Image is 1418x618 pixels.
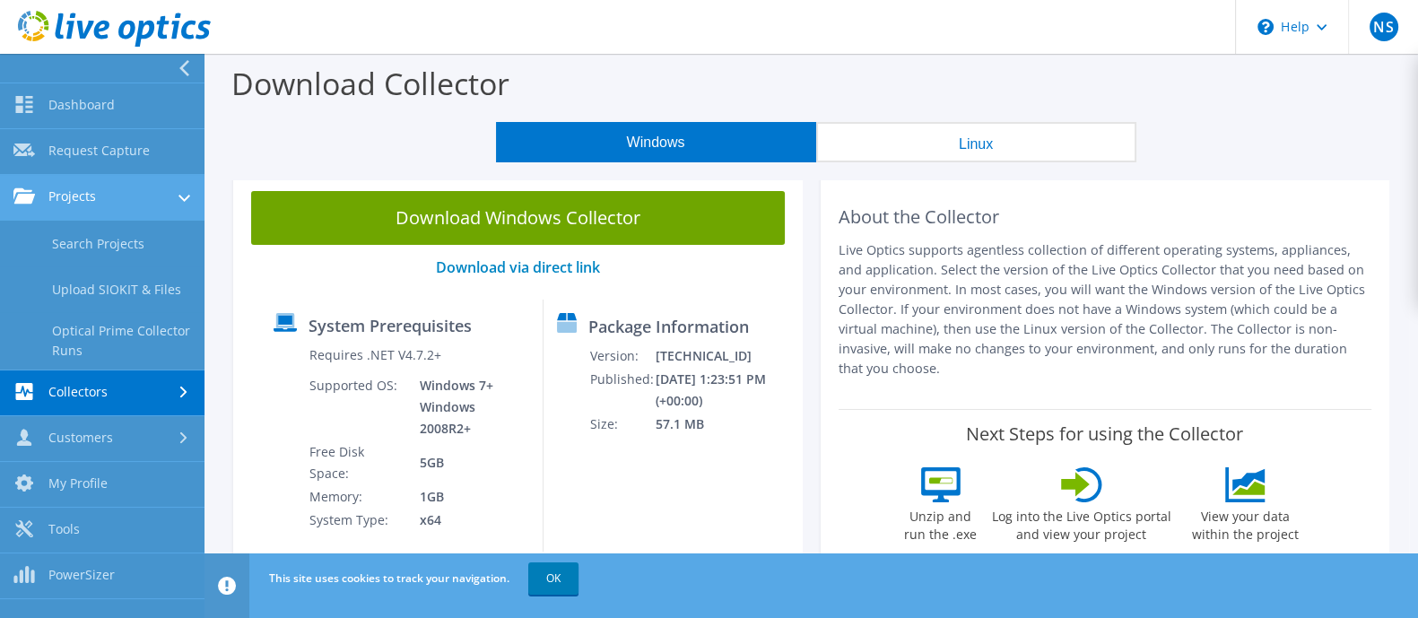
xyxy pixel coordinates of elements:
[309,485,407,509] td: Memory:
[309,440,407,485] td: Free Disk Space:
[900,502,982,544] label: Unzip and run the .exe
[816,122,1136,162] button: Linux
[406,440,529,485] td: 5GB
[589,344,655,368] td: Version:
[269,570,509,586] span: This site uses cookies to track your navigation.
[309,346,441,364] label: Requires .NET V4.7.2+
[588,318,749,335] label: Package Information
[1370,13,1398,41] span: NS
[655,413,795,436] td: 57.1 MB
[309,374,407,440] td: Supported OS:
[655,368,795,413] td: [DATE] 1:23:51 PM (+00:00)
[406,485,529,509] td: 1GB
[839,206,1372,228] h2: About the Collector
[966,423,1243,445] label: Next Steps for using the Collector
[1257,19,1274,35] svg: \n
[309,509,407,532] td: System Type:
[406,374,529,440] td: Windows 7+ Windows 2008R2+
[589,413,655,436] td: Size:
[251,191,785,245] a: Download Windows Collector
[309,317,472,335] label: System Prerequisites
[528,562,579,595] a: OK
[231,63,509,104] label: Download Collector
[991,502,1172,544] label: Log into the Live Optics portal and view your project
[589,368,655,413] td: Published:
[839,240,1372,379] p: Live Optics supports agentless collection of different operating systems, appliances, and applica...
[655,344,795,368] td: [TECHNICAL_ID]
[406,509,529,532] td: x64
[496,122,816,162] button: Windows
[1181,502,1310,544] label: View your data within the project
[436,257,600,277] a: Download via direct link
